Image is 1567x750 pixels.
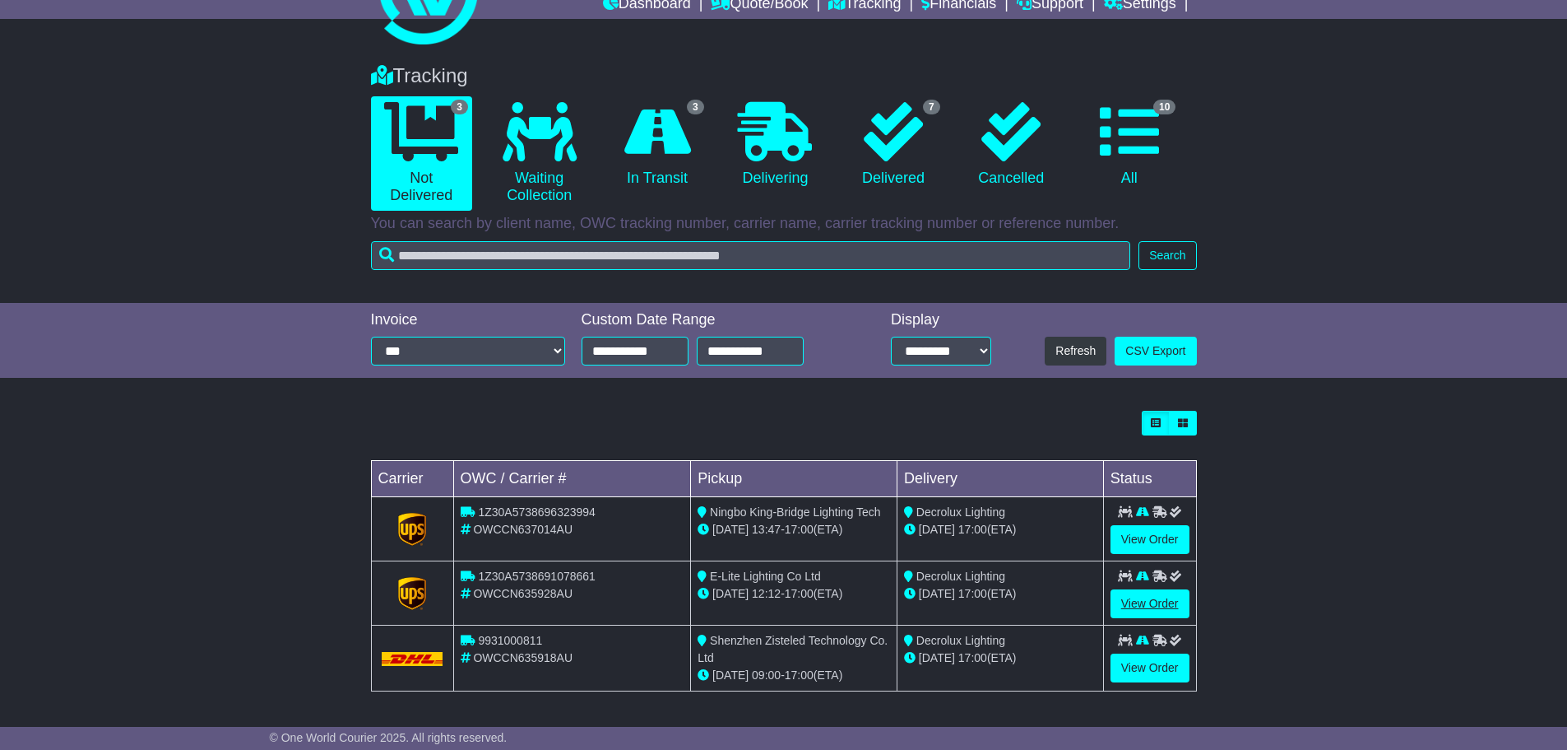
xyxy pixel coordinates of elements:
a: View Order [1110,654,1189,682]
a: 10 All [1078,96,1180,193]
span: Decrolux Lighting [916,570,1005,583]
span: 10 [1153,100,1175,114]
span: 12:12 [752,587,781,600]
span: 17:00 [785,668,814,682]
div: - (ETA) [698,585,890,603]
td: OWC / Carrier # [453,461,691,497]
div: (ETA) [904,650,1096,667]
span: 7 [923,100,940,114]
span: 13:47 [752,523,781,536]
span: [DATE] [712,587,749,600]
span: [DATE] [712,523,749,536]
span: 1Z30A5738696323994 [478,505,595,519]
span: 17:00 [958,587,987,600]
a: 3 Not Delivered [371,96,472,211]
a: Waiting Collection [489,96,590,211]
div: Custom Date Range [582,311,846,329]
td: Carrier [371,461,453,497]
a: 7 Delivered [842,96,943,193]
button: Refresh [1045,337,1106,366]
span: 9931000811 [478,634,542,647]
span: © One World Courier 2025. All rights reserved. [270,731,508,744]
span: 17:00 [785,587,814,600]
button: Search [1138,241,1196,270]
span: Decrolux Lighting [916,634,1005,647]
span: E-Lite Lighting Co Ltd [710,570,821,583]
span: 09:00 [752,668,781,682]
span: Shenzhen Zisteled Technology Co. Ltd [698,634,888,664]
img: GetCarrierServiceLogo [398,577,426,610]
a: CSV Export [1115,337,1196,366]
span: 1Z30A5738691078661 [478,570,595,583]
a: Delivering [725,96,826,193]
div: - (ETA) [698,667,890,684]
span: OWCCN637014AU [473,523,573,536]
div: (ETA) [904,521,1096,538]
a: View Order [1110,525,1189,554]
a: 3 In Transit [606,96,707,193]
div: (ETA) [904,585,1096,603]
span: [DATE] [919,587,955,600]
div: Invoice [371,311,565,329]
div: - (ETA) [698,521,890,538]
span: 3 [451,100,468,114]
p: You can search by client name, OWC tracking number, carrier name, carrier tracking number or refe... [371,215,1197,233]
span: [DATE] [919,523,955,536]
a: View Order [1110,589,1189,618]
span: Decrolux Lighting [916,505,1005,519]
span: [DATE] [919,651,955,664]
span: OWCCN635918AU [473,651,573,664]
span: Ningbo King-Bridge Lighting Tech [710,505,881,519]
td: Pickup [691,461,897,497]
span: 3 [687,100,704,114]
img: GetCarrierServiceLogo [398,513,426,546]
td: Delivery [897,461,1103,497]
span: [DATE] [712,668,749,682]
div: Display [891,311,991,329]
span: 17:00 [958,651,987,664]
img: DHL.png [382,652,443,665]
div: Tracking [363,64,1205,88]
a: Cancelled [961,96,1062,193]
span: 17:00 [785,523,814,536]
span: 17:00 [958,523,987,536]
span: OWCCN635928AU [473,587,573,600]
td: Status [1103,461,1196,497]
